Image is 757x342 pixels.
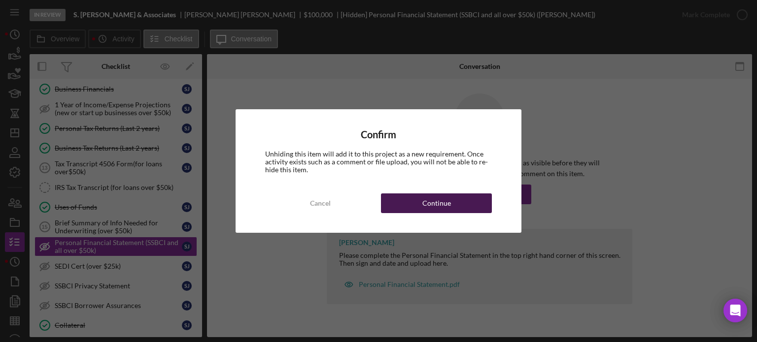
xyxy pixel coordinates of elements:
div: Continue [422,193,451,213]
button: Cancel [265,193,376,213]
div: Cancel [310,193,331,213]
button: Continue [381,193,492,213]
h4: Confirm [265,129,492,140]
div: Open Intercom Messenger [723,299,747,322]
div: Unhiding this item will add it to this project as a new requirement. Once activity exists such as... [265,150,492,174]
